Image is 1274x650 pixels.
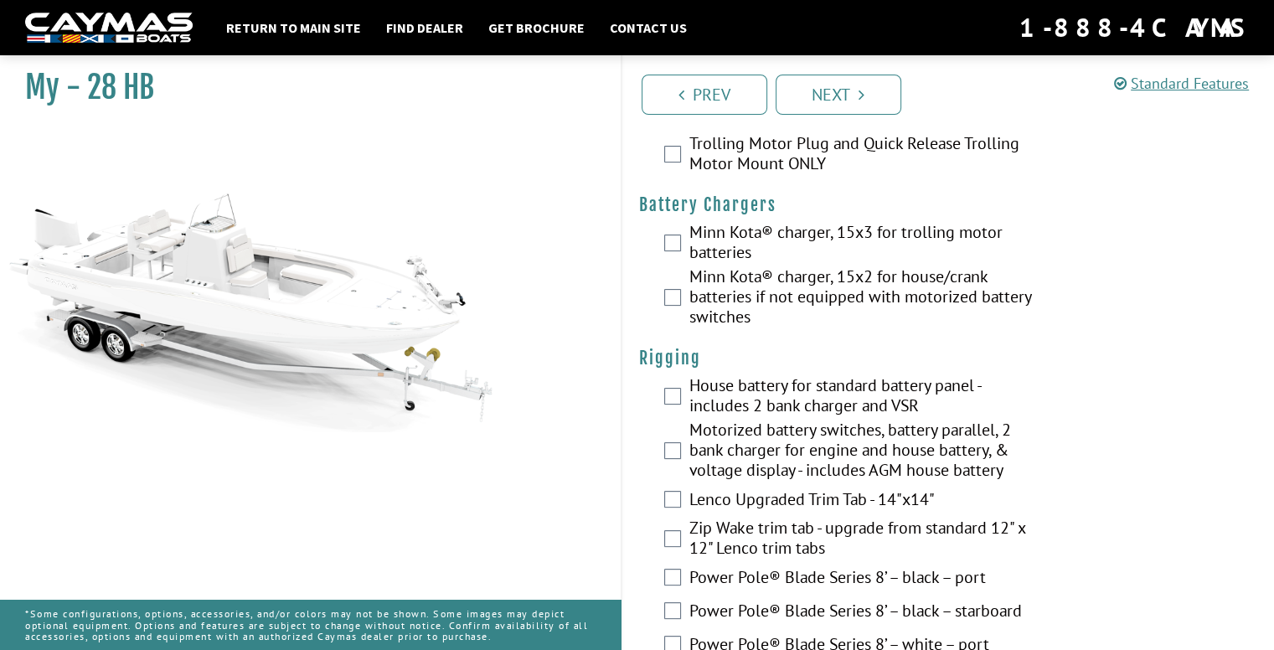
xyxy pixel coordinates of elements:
[25,69,579,106] h1: My - 28 HB
[689,518,1040,562] label: Zip Wake trim tab - upgrade from standard 12" x 12" Lenco trim tabs
[689,133,1040,178] label: Trolling Motor Plug and Quick Release Trolling Motor Mount ONLY
[218,17,369,39] a: Return to main site
[689,567,1040,591] label: Power Pole® Blade Series 8’ – black – port
[689,375,1040,420] label: House battery for standard battery panel - includes 2 bank charger and VSR
[378,17,472,39] a: Find Dealer
[689,489,1040,513] label: Lenco Upgraded Trim Tab - 14"x14"
[689,266,1040,331] label: Minn Kota® charger, 15x2 for house/crank batteries if not equipped with motorized battery switches
[689,222,1040,266] label: Minn Kota® charger, 15x3 for trolling motor batteries
[25,13,193,44] img: white-logo-c9c8dbefe5ff5ceceb0f0178aa75bf4bb51f6bca0971e226c86eb53dfe498488.png
[1019,9,1249,46] div: 1-888-4CAYMAS
[689,420,1040,484] label: Motorized battery switches, battery parallel, 2 bank charger for engine and house battery, & volt...
[639,194,1258,215] h4: Battery Chargers
[639,348,1258,369] h4: Rigging
[776,75,901,115] a: Next
[642,75,767,115] a: Prev
[1114,74,1249,93] a: Standard Features
[601,17,695,39] a: Contact Us
[480,17,593,39] a: Get Brochure
[689,601,1040,625] label: Power Pole® Blade Series 8’ – black – starboard
[25,600,596,650] p: *Some configurations, options, accessories, and/or colors may not be shown. Some images may depic...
